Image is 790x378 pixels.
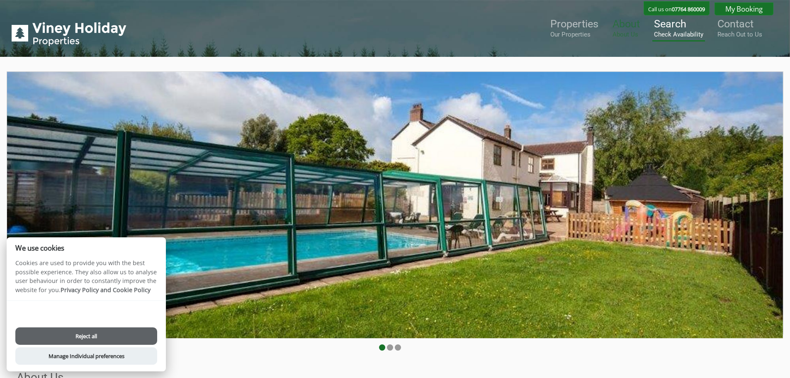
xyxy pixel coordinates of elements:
a: SearchCheck Availability [654,18,703,38]
a: 07764 860009 [672,6,705,13]
a: ContactReach Out to Us [717,18,762,38]
button: Accept all [15,307,157,325]
small: Our Properties [550,31,598,38]
a: PropertiesOur Properties [550,18,598,38]
button: Manage Individual preferences [15,347,157,365]
button: Reject all [15,327,157,345]
p: Cookies are used to provide you with the best possible experience. They also allow us to analyse ... [7,259,166,300]
a: Privacy Policy and Cookie Policy [61,286,151,294]
p: Call us on [648,6,705,13]
a: AboutAbout Us [613,18,640,38]
small: Reach Out to Us [717,31,762,38]
img: Viney Holiday Properties [12,22,126,46]
a: My Booking [715,2,773,15]
h2: We use cookies [7,244,166,252]
small: About Us [613,31,640,38]
small: Check Availability [654,31,703,38]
